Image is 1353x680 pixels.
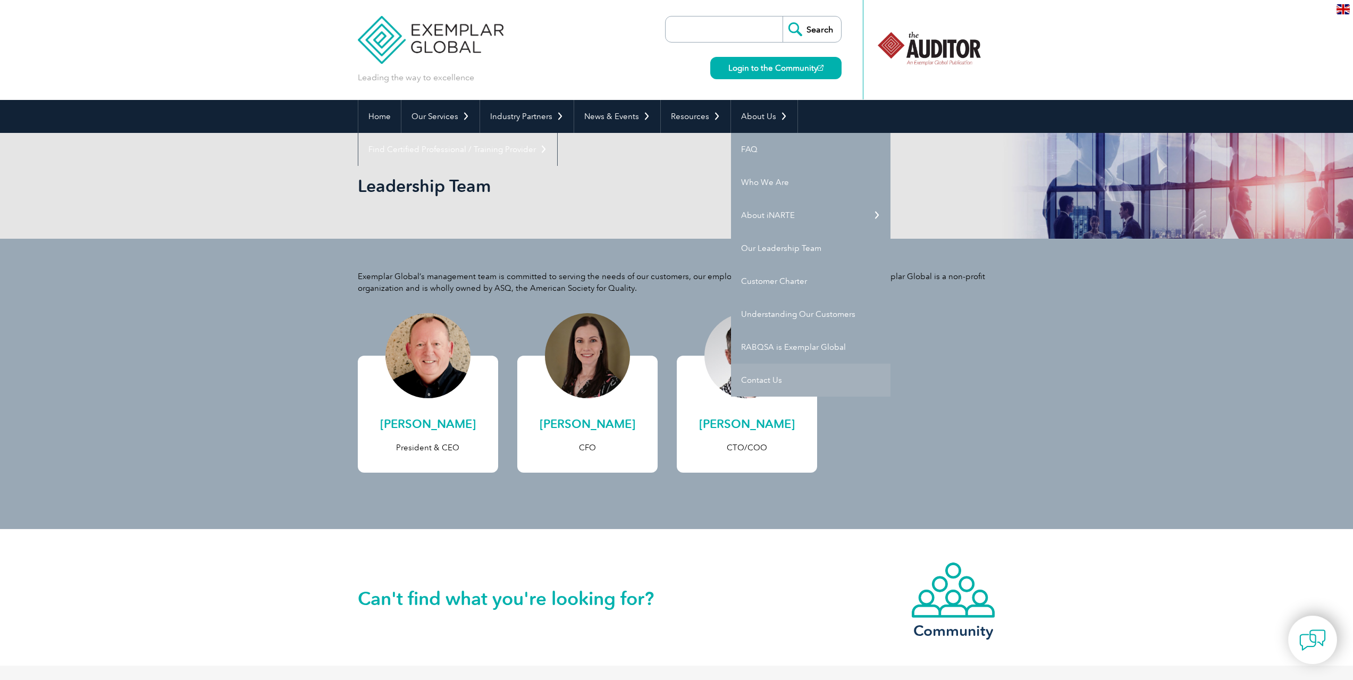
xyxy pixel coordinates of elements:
[528,416,647,433] h2: [PERSON_NAME]
[358,356,498,473] a: [PERSON_NAME] President & CEO
[731,166,890,199] a: Who We Are
[687,442,806,454] p: CTO/COO
[358,100,401,133] a: Home
[731,232,890,265] a: Our Leadership Team
[368,416,488,433] h2: [PERSON_NAME]
[1299,627,1326,653] img: contact-chat.png
[661,100,730,133] a: Resources
[677,356,817,473] a: [PERSON_NAME] CTO/COO
[480,100,574,133] a: Industry Partners
[358,175,766,196] h1: Leadership Team
[911,624,996,637] h3: Community
[731,133,890,166] a: FAQ
[358,133,557,166] a: Find Certified Professional / Training Provider
[368,442,488,454] p: President & CEO
[358,590,677,607] h2: Can't find what you're looking for?
[710,57,842,79] a: Login to the Community
[574,100,660,133] a: News & Events
[687,416,806,433] h2: [PERSON_NAME]
[818,65,823,71] img: open_square.png
[783,16,841,42] input: Search
[358,271,996,294] p: Exemplar Global’s management team is committed to serving the needs of our customers, our employe...
[401,100,480,133] a: Our Services
[517,356,658,473] a: [PERSON_NAME] CFO
[528,442,647,454] p: CFO
[358,72,474,83] p: Leading the way to excellence
[731,100,797,133] a: About Us
[911,561,996,619] img: icon-community.webp
[731,364,890,397] a: Contact Us
[731,298,890,331] a: Understanding Our Customers
[731,331,890,364] a: RABQSA is Exemplar Global
[731,199,890,232] a: About iNARTE
[911,561,996,637] a: Community
[1337,4,1350,14] img: en
[731,265,890,298] a: Customer Charter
